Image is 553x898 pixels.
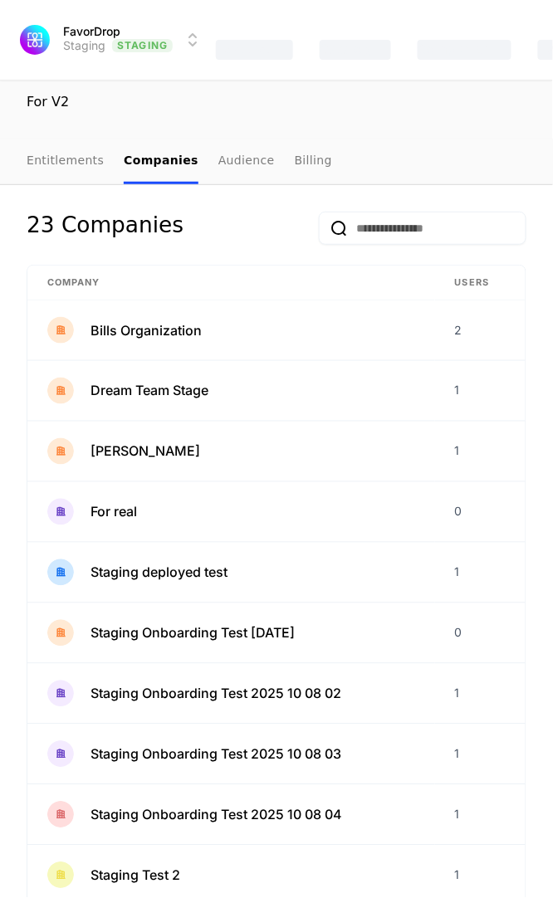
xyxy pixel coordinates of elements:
[47,620,74,647] img: Staging Onboarding Test 2025 10 08
[91,805,342,825] span: Staging Onboarding Test 2025 10 08 04
[295,139,332,184] a: Billing
[47,681,74,707] img: Staging Onboarding Test 2025 10 08 02
[20,25,50,55] img: FavorDrop
[47,741,74,768] img: Staging Onboarding Test 2025 10 08 03
[47,802,74,828] img: Staging Onboarding Test 2025 10 08 04
[91,320,202,340] span: Bills Organization
[27,92,526,112] div: For V2
[47,317,74,344] img: Bills Organization
[218,139,275,184] a: Audience
[47,499,74,525] img: For real
[63,26,120,37] span: FavorDrop
[455,867,506,884] div: 1
[124,139,198,184] a: Companies
[455,564,506,581] div: 1
[27,139,332,184] ul: Choose Sub Page
[455,625,506,642] div: 0
[91,563,228,583] span: Staging deployed test
[455,807,506,823] div: 1
[435,266,526,300] th: Users
[91,623,295,643] span: Staging Onboarding Test [DATE]
[91,442,200,461] span: [PERSON_NAME]
[418,40,511,60] div: Companies
[63,37,105,54] div: Staging
[216,40,293,60] div: Features
[455,686,506,702] div: 1
[91,381,208,401] span: Dream Team Stage
[27,139,104,184] a: Entitlements
[20,22,203,58] button: Select environment
[91,866,180,886] span: Staging Test 2
[455,746,506,763] div: 1
[455,504,506,520] div: 0
[455,443,506,460] div: 1
[47,862,74,889] img: Staging Test 2
[455,383,506,399] div: 1
[47,378,74,404] img: Dream Team Stage
[112,39,173,52] span: Staging
[47,559,74,586] img: Staging deployed test
[91,744,341,764] span: Staging Onboarding Test 2025 10 08 03
[47,438,74,465] img: Flora Flowers
[27,212,184,245] div: 23 Companies
[320,40,390,60] div: Catalog
[27,139,526,184] nav: Main
[91,502,137,522] span: For real
[455,322,506,339] div: 2
[91,684,341,704] span: Staging Onboarding Test 2025 10 08 02
[27,266,435,300] th: Company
